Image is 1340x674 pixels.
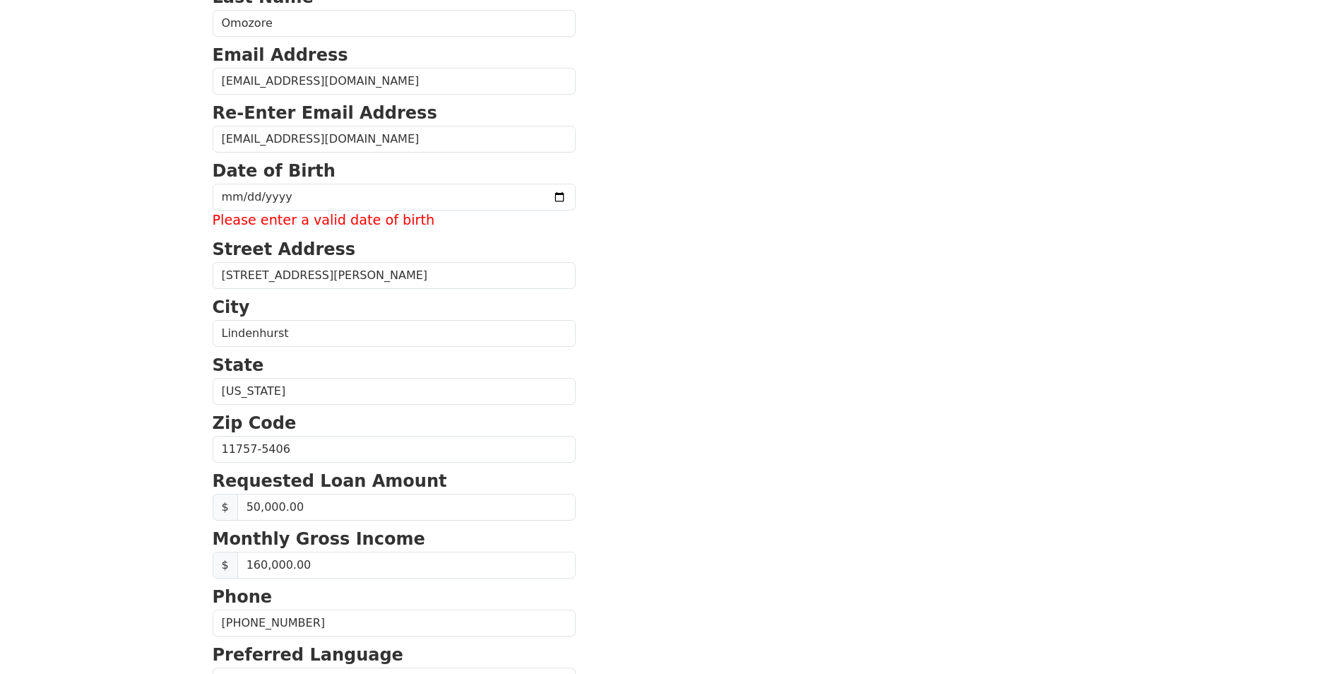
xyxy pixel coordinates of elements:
input: Last Name [213,10,576,37]
span: $ [213,552,238,579]
strong: Date of Birth [213,161,336,181]
strong: Phone [213,587,273,607]
input: Street Address [213,262,576,289]
strong: Street Address [213,240,356,259]
input: Re-Enter Email Address [213,126,576,153]
input: Email Address [213,68,576,95]
input: Phone [213,610,576,637]
strong: Requested Loan Amount [213,471,447,491]
strong: Preferred Language [213,645,403,665]
span: $ [213,494,238,521]
strong: City [213,297,250,317]
strong: Email Address [213,45,348,65]
input: Monthly Gross Income [237,552,576,579]
strong: Zip Code [213,413,297,433]
input: City [213,320,576,347]
input: 0.00 [237,494,576,521]
input: Zip Code [213,436,576,463]
label: Please enter a valid date of birth [213,211,576,231]
strong: Re-Enter Email Address [213,103,437,123]
strong: State [213,355,264,375]
p: Monthly Gross Income [213,526,576,552]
